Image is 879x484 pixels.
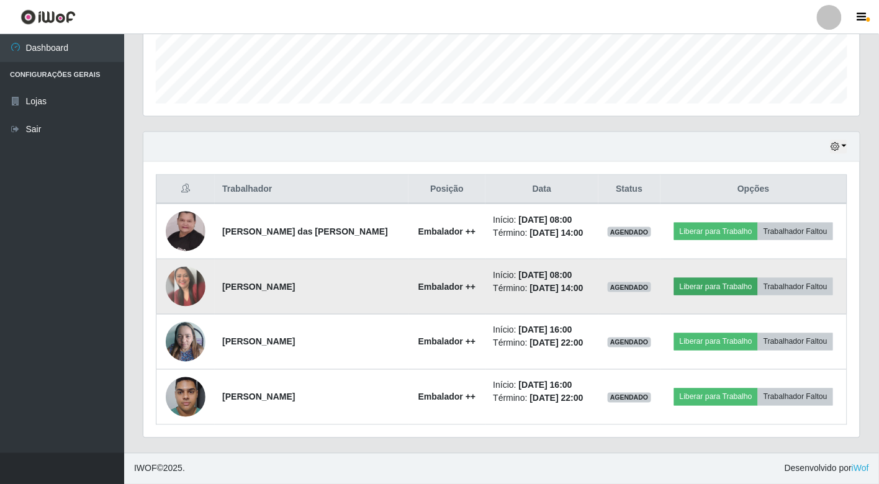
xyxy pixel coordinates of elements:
time: [DATE] 14:00 [530,283,584,293]
li: Término: [493,226,590,240]
li: Término: [493,337,590,350]
a: iWof [852,464,869,473]
strong: [PERSON_NAME] [222,282,295,292]
img: CoreUI Logo [20,9,76,25]
button: Trabalhador Faltou [758,223,833,240]
button: Liberar para Trabalho [674,388,758,406]
li: Início: [493,213,590,226]
strong: Embalador ++ [418,337,476,347]
span: AGENDADO [608,227,651,237]
span: © 2025 . [134,462,185,475]
button: Liberar para Trabalho [674,333,758,351]
span: AGENDADO [608,393,651,403]
li: Início: [493,379,590,392]
img: 1725629352832.jpeg [166,187,205,276]
time: [DATE] 22:00 [530,393,584,403]
button: Trabalhador Faltou [758,388,833,406]
strong: Embalador ++ [418,392,476,402]
time: [DATE] 08:00 [519,215,572,225]
li: Início: [493,324,590,337]
img: 1738540526500.jpeg [166,370,205,423]
time: [DATE] 22:00 [530,338,584,348]
span: IWOF [134,464,157,473]
span: AGENDADO [608,282,651,292]
strong: [PERSON_NAME] [222,392,295,402]
strong: [PERSON_NAME] [222,337,295,347]
th: Posição [408,175,486,204]
li: Término: [493,392,590,405]
img: 1757773065573.jpeg [166,267,205,307]
time: [DATE] 16:00 [519,380,572,390]
button: Trabalhador Faltou [758,333,833,351]
button: Liberar para Trabalho [674,278,758,295]
th: Trabalhador [215,175,408,204]
strong: Embalador ++ [418,226,476,236]
img: 1727202109087.jpeg [166,316,205,369]
time: [DATE] 16:00 [519,325,572,335]
time: [DATE] 14:00 [530,228,584,238]
li: Início: [493,269,590,282]
span: Desenvolvido por [785,462,869,475]
span: AGENDADO [608,338,651,347]
button: Liberar para Trabalho [674,223,758,240]
strong: [PERSON_NAME] das [PERSON_NAME] [222,226,388,236]
time: [DATE] 08:00 [519,270,572,280]
li: Término: [493,282,590,295]
th: Opções [660,175,847,204]
th: Data [485,175,598,204]
strong: Embalador ++ [418,282,476,292]
button: Trabalhador Faltou [758,278,833,295]
th: Status [598,175,660,204]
